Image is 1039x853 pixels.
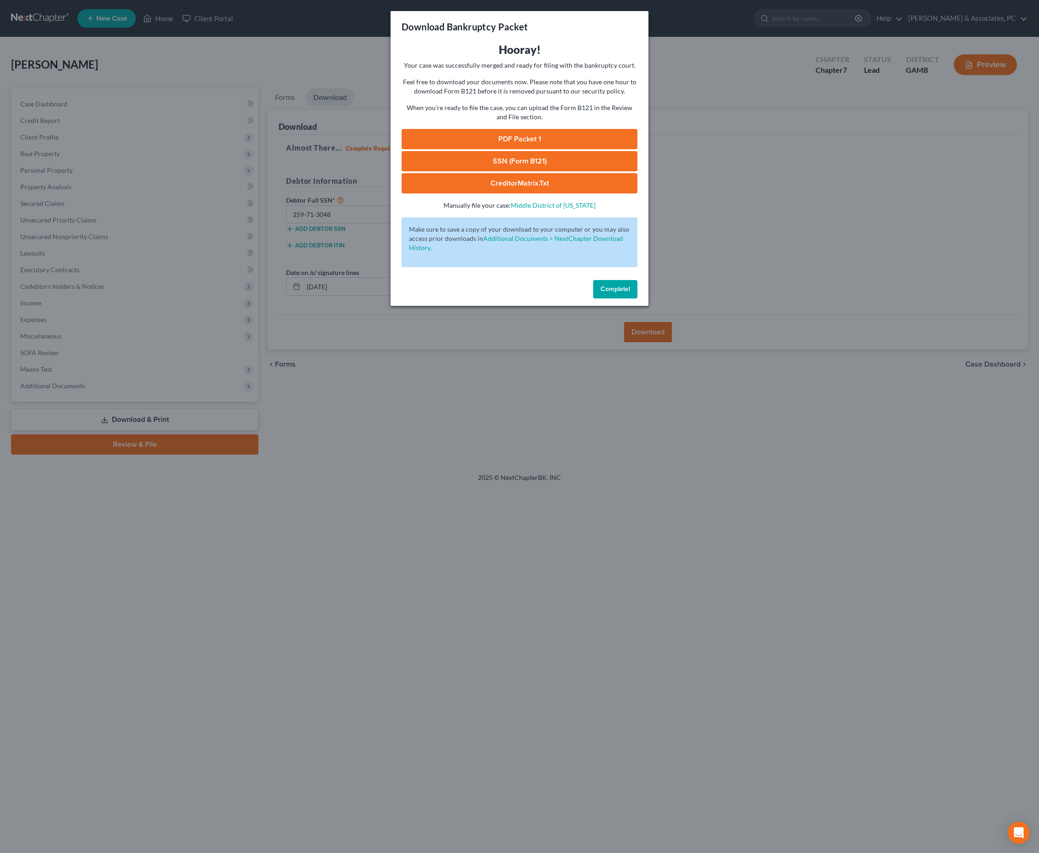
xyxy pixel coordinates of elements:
h3: Hooray! [402,42,637,57]
a: SSN (Form B121) [402,151,637,171]
p: When you're ready to file the case, you can upload the Form B121 in the Review and File section. [402,103,637,122]
p: Feel free to download your documents now. Please note that you have one hour to download Form B12... [402,77,637,96]
a: PDF Packet 1 [402,129,637,149]
p: Your case was successfully merged and ready for filing with the bankruptcy court. [402,61,637,70]
a: Additional Documents > NextChapter Download History. [409,234,623,251]
p: Manually file your case: [402,201,637,210]
div: Open Intercom Messenger [1008,822,1030,844]
button: Complete! [593,280,637,298]
a: Middle District of [US_STATE] [511,201,595,209]
span: Complete! [601,285,630,293]
p: Make sure to save a copy of your download to your computer or you may also access prior downloads in [409,225,630,252]
h3: Download Bankruptcy Packet [402,20,528,33]
a: CreditorMatrix.txt [402,173,637,193]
